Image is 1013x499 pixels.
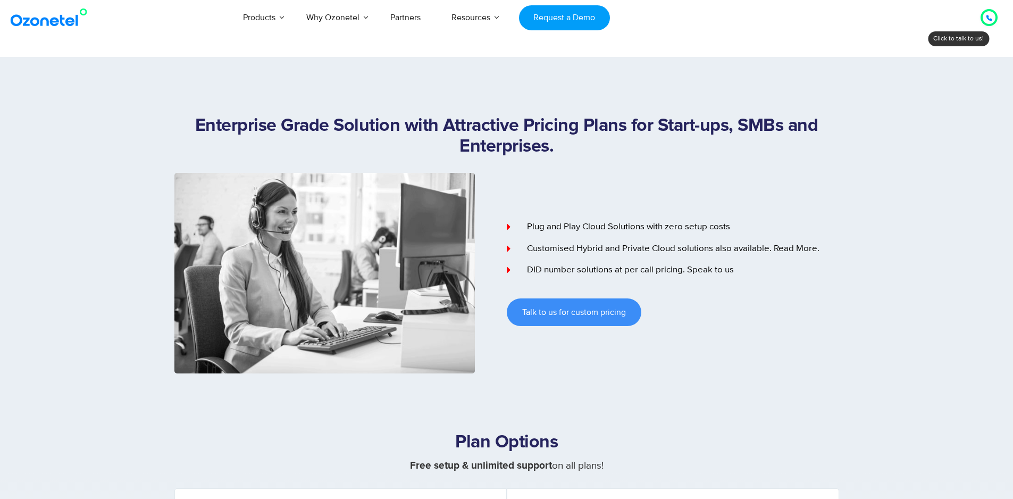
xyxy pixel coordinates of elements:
[507,298,641,326] a: Talk to us for custom pricing
[524,263,734,277] span: DID number solutions at per call pricing. Speak to us
[519,5,610,30] a: Request a Demo
[522,308,626,317] span: Talk to us for custom pricing
[174,115,839,157] h1: Enterprise Grade Solution with Attractive Pricing Plans for Start-ups, SMBs and Enterprises.
[174,432,839,453] h2: Plan Options
[524,242,819,256] span: Customised Hybrid and Private Cloud solutions also available. Read More.
[507,242,839,256] a: Customised Hybrid and Private Cloud solutions also available. Read More.
[524,220,730,234] span: Plug and Play Cloud Solutions with zero setup costs
[507,220,839,234] a: Plug and Play Cloud Solutions with zero setup costs
[410,461,552,471] strong: Free setup & unlimited support
[410,460,604,472] span: on all plans!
